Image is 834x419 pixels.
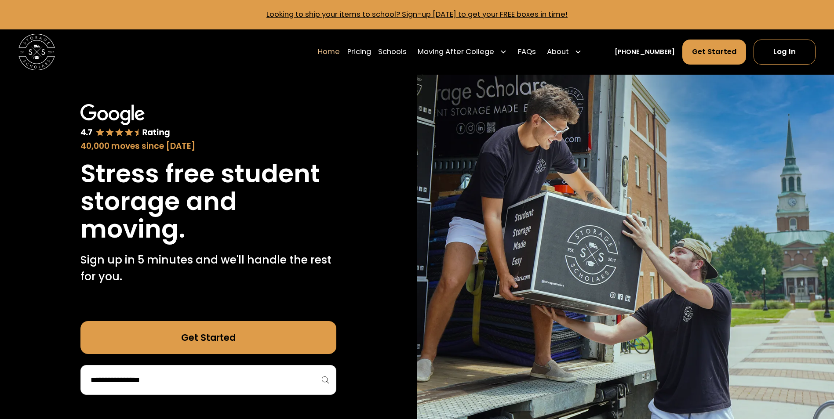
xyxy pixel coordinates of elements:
[543,39,586,65] div: About
[266,9,568,19] a: Looking to ship your items to school? Sign-up [DATE] to get your FREE boxes in time!
[347,39,371,65] a: Pricing
[80,140,336,152] div: 40,000 moves since [DATE]
[418,47,494,58] div: Moving After College
[518,39,536,65] a: FAQs
[547,47,569,58] div: About
[318,39,340,65] a: Home
[378,39,407,65] a: Schools
[80,321,336,354] a: Get Started
[80,160,336,243] h1: Stress free student storage and moving.
[18,34,55,70] a: home
[754,40,816,64] a: Log In
[80,104,170,138] img: Google 4.7 star rating
[80,252,336,285] p: Sign up in 5 minutes and we'll handle the rest for you.
[414,39,511,65] div: Moving After College
[18,34,55,70] img: Storage Scholars main logo
[615,47,675,57] a: [PHONE_NUMBER]
[682,40,747,64] a: Get Started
